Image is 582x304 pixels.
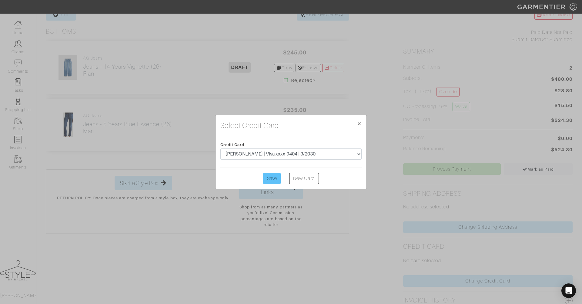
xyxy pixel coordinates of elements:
[289,173,319,184] a: New Card
[561,283,576,298] div: Open Intercom Messenger
[263,173,281,184] input: Save
[220,142,245,147] span: Credit Card
[220,120,279,131] h4: Select Credit Card
[357,119,362,128] span: ×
